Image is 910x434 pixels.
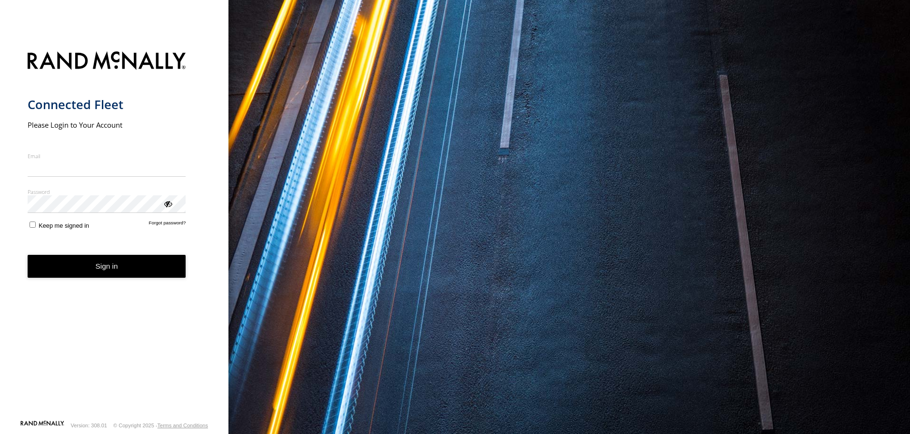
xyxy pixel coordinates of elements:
[149,220,186,229] a: Forgot password?
[28,188,186,195] label: Password
[28,255,186,278] button: Sign in
[113,423,208,428] div: © Copyright 2025 -
[71,423,107,428] div: Version: 308.01
[158,423,208,428] a: Terms and Conditions
[28,46,201,420] form: main
[28,97,186,112] h1: Connected Fleet
[39,222,89,229] span: Keep me signed in
[28,152,186,160] label: Email
[28,50,186,74] img: Rand McNally
[20,421,64,430] a: Visit our Website
[163,199,172,208] div: ViewPassword
[30,222,36,228] input: Keep me signed in
[28,120,186,130] h2: Please Login to Your Account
